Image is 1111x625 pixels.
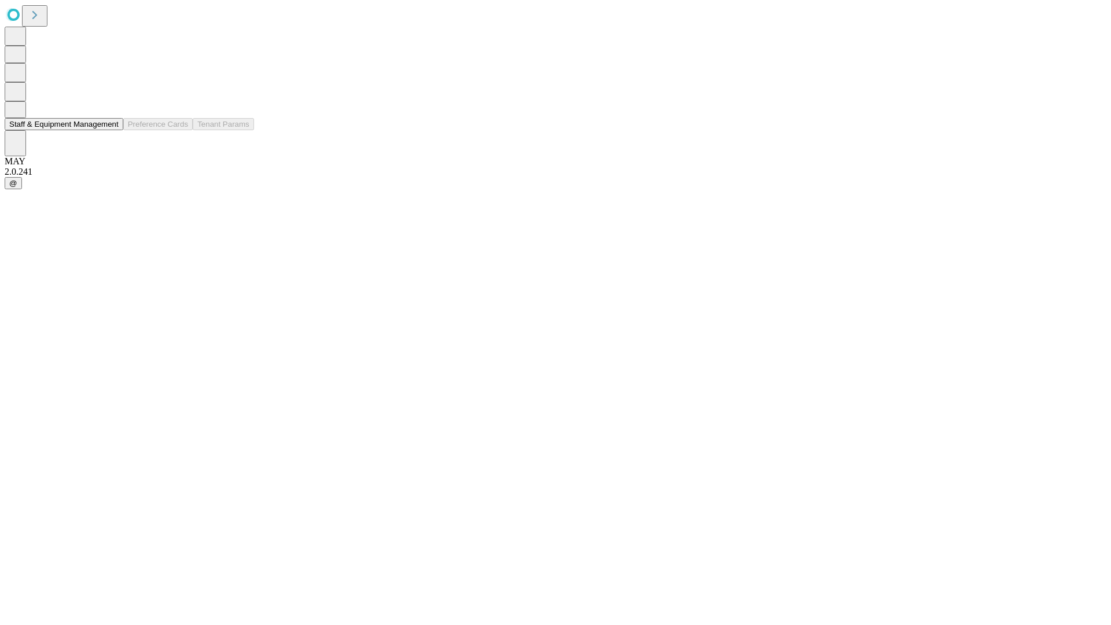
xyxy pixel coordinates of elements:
[5,177,22,189] button: @
[9,179,17,187] span: @
[123,118,193,130] button: Preference Cards
[5,118,123,130] button: Staff & Equipment Management
[5,167,1106,177] div: 2.0.241
[5,156,1106,167] div: MAY
[193,118,254,130] button: Tenant Params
